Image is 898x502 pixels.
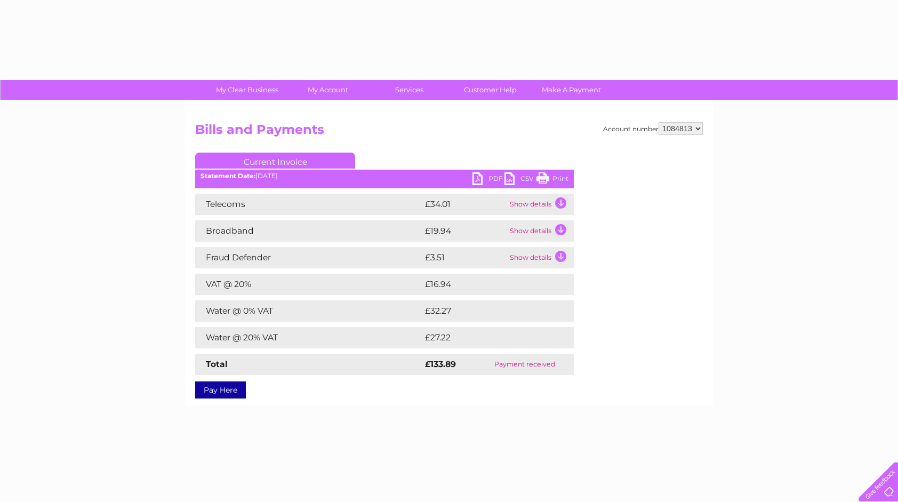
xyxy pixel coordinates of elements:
a: Print [536,172,568,188]
td: £32.27 [422,300,552,322]
div: Account number [603,122,703,135]
td: £34.01 [422,194,507,215]
strong: £133.89 [425,359,456,369]
a: My Account [284,80,372,100]
a: CSV [504,172,536,188]
a: PDF [472,172,504,188]
a: My Clear Business [203,80,291,100]
a: Current Invoice [195,153,355,169]
td: Show details [507,194,574,215]
td: Payment received [476,354,574,375]
td: £19.94 [422,220,507,242]
a: Pay Here [195,381,246,399]
a: Customer Help [446,80,534,100]
h2: Bills and Payments [195,122,703,142]
td: Show details [507,220,574,242]
a: Make A Payment [527,80,615,100]
td: £3.51 [422,247,507,268]
a: Services [365,80,453,100]
td: VAT @ 20% [195,274,422,295]
td: Telecoms [195,194,422,215]
td: Water @ 0% VAT [195,300,422,322]
td: Show details [507,247,574,268]
td: £27.22 [422,327,551,348]
strong: Total [206,359,228,369]
b: Statement Date: [201,172,255,180]
td: £16.94 [422,274,552,295]
div: [DATE] [195,172,574,180]
td: Water @ 20% VAT [195,327,422,348]
td: Fraud Defender [195,247,422,268]
td: Broadband [195,220,422,242]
